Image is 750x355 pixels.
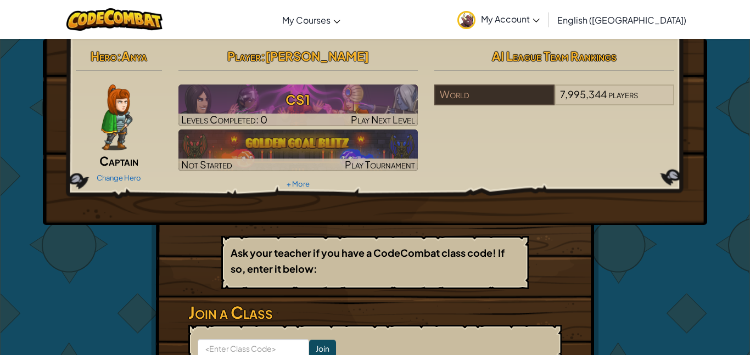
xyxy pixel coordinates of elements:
[277,5,346,35] a: My Courses
[282,14,331,26] span: My Courses
[351,113,415,126] span: Play Next Level
[261,48,265,64] span: :
[66,8,163,31] img: CodeCombat logo
[121,48,147,64] span: Anya
[608,88,638,100] span: players
[457,11,475,29] img: avatar
[178,84,418,126] a: Play Next Level
[345,158,415,171] span: Play Tournament
[178,129,418,171] a: Not StartedPlay Tournament
[287,179,310,188] a: + More
[434,95,674,108] a: World7,995,344players
[560,88,607,100] span: 7,995,344
[481,13,540,25] span: My Account
[492,48,617,64] span: AI League Team Rankings
[178,87,418,112] h3: CS1
[178,129,418,171] img: Golden Goal
[181,158,232,171] span: Not Started
[101,84,132,150] img: captain-pose.png
[557,14,686,26] span: English ([GEOGRAPHIC_DATA])
[231,246,505,275] b: Ask your teacher if you have a CodeCombat class code! If so, enter it below:
[178,84,418,126] img: CS1
[181,113,267,126] span: Levels Completed: 0
[452,2,545,37] a: My Account
[97,173,141,182] a: Change Hero
[99,153,138,168] span: Captain
[265,48,369,64] span: [PERSON_NAME]
[434,84,554,105] div: World
[91,48,117,64] span: Hero
[227,48,261,64] span: Player
[552,5,692,35] a: English ([GEOGRAPHIC_DATA])
[117,48,121,64] span: :
[188,300,562,325] h3: Join a Class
